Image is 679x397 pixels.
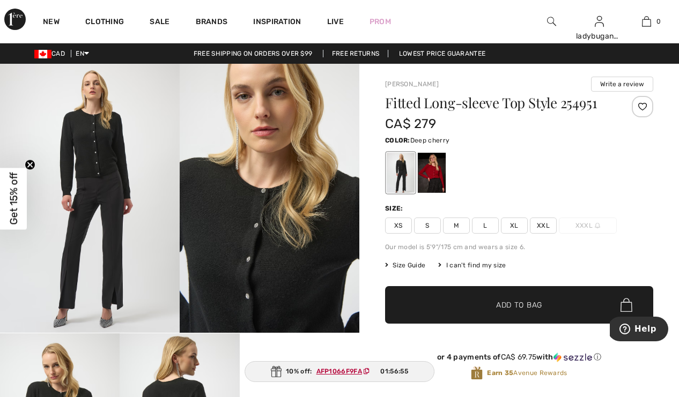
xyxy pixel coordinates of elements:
div: Our model is 5'9"/175 cm and wears a size 6. [385,242,653,252]
a: Sale [150,17,169,28]
span: Deep cherry [410,137,449,144]
span: CAD [34,50,69,57]
span: Avenue Rewards [487,368,567,378]
a: New [43,17,60,28]
img: 1ère Avenue [4,9,26,30]
img: Avenue Rewards [471,366,483,380]
span: 0 [656,17,661,26]
span: XL [501,218,528,234]
span: Get 15% off [8,173,20,225]
div: or 4 payments of with [385,353,653,362]
img: Bag.svg [621,298,632,312]
strong: Earn 35 [487,369,513,377]
button: Write a review [591,77,653,92]
iframe: Opens a widget where you can find more information [610,317,668,343]
button: Add to Bag [385,286,653,324]
a: Prom [370,16,391,27]
div: ladybugannie1 [576,31,623,42]
a: 0 [623,15,670,28]
div: or 4 payments ofCA$ 69.75withSezzle Click to learn more about Sezzle [385,353,653,366]
img: My Bag [642,15,651,28]
span: M [443,218,470,234]
span: S [414,218,441,234]
span: CA$ 279 [385,116,436,131]
img: ring-m.svg [595,223,600,228]
ins: AFP1066F9FA [316,368,362,375]
div: 10% off: [245,361,434,382]
a: Free Returns [323,50,389,57]
a: Sign In [595,16,604,26]
span: Size Guide [385,260,425,270]
div: Size: [385,204,405,213]
a: Clothing [85,17,124,28]
span: XXXL [559,218,617,234]
div: I can't find my size [438,260,506,270]
img: Canadian Dollar [34,50,51,58]
a: Free shipping on orders over $99 [185,50,321,57]
img: Sezzle [553,353,592,362]
h1: Fitted Long-sleeve Top Style 254951 [385,96,609,110]
a: [PERSON_NAME] [385,80,439,88]
img: Gift.svg [271,366,282,377]
img: search the website [547,15,556,28]
div: Black [387,153,415,193]
span: 01:56:55 [380,366,408,376]
span: Inspiration [253,17,301,28]
a: Live [327,16,344,27]
span: Add to Bag [496,299,542,311]
a: Lowest Price Guarantee [390,50,495,57]
span: EN [76,50,89,57]
span: CA$ 69.75 [501,353,537,362]
span: XS [385,218,412,234]
div: Deep cherry [418,153,446,193]
span: Color: [385,137,410,144]
img: My Info [595,15,604,28]
span: XXL [530,218,557,234]
video: Your browser does not support the video tag. [240,333,359,393]
button: Close teaser [25,159,35,170]
span: L [472,218,499,234]
a: Brands [196,17,228,28]
img: Fitted Long-Sleeve Top Style 254951. 2 [180,64,359,333]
